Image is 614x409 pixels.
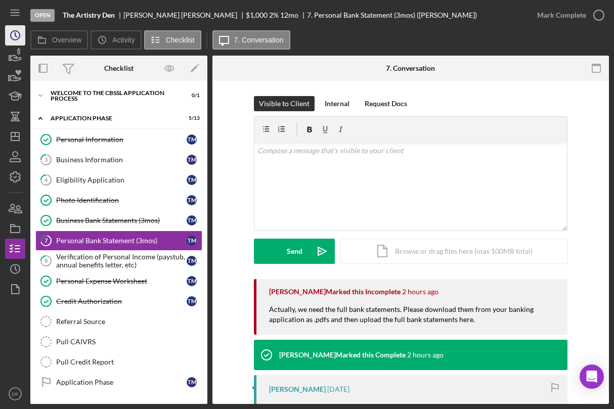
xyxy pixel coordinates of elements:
label: 7. Conversation [234,36,284,44]
div: 0 / 1 [182,93,200,99]
label: Overview [52,36,81,44]
button: 7. Conversation [212,30,290,50]
a: Personal Expense WorksheetTM [35,271,202,291]
div: T M [187,175,197,185]
div: Referral Source [56,317,202,326]
button: DF [5,384,25,404]
tspan: 8 [45,257,48,264]
span: $1,000 [246,11,268,19]
div: 7. Personal Bank Statement (3mos) ([PERSON_NAME]) [307,11,477,19]
div: Eligibility Application [56,176,187,184]
div: 2 % [269,11,279,19]
div: [PERSON_NAME] [PERSON_NAME] [123,11,246,19]
div: T M [187,256,197,266]
tspan: 7 [45,237,48,244]
div: 5 / 13 [182,115,200,121]
div: Pull CAIVRS [56,338,202,346]
div: Mark Complete [537,5,586,25]
div: 7. Conversation [386,64,435,72]
div: T M [187,155,197,165]
a: Photo IdentificationTM [35,190,202,210]
div: Actually, we need the full bank statements. Please download them from your banking application as... [269,304,557,335]
b: The Artistry Den [63,11,115,19]
div: Checklist [104,64,134,72]
button: Checklist [144,30,201,50]
button: Send [254,239,335,264]
tspan: 4 [45,176,48,183]
a: Personal InformationTM [35,129,202,150]
a: 3Business InformationTM [35,150,202,170]
button: Request Docs [360,96,412,111]
div: Open [30,9,55,22]
div: Application Phase [56,378,187,386]
div: Photo Identification [56,196,187,204]
div: Application Phase [51,115,174,121]
div: Internal [325,96,349,111]
a: 7Personal Bank Statement (3mos)TM [35,231,202,251]
a: Referral Source [35,311,202,332]
div: T M [187,296,197,306]
div: Send [287,239,302,264]
a: 8Verification of Personal Income (paystub, annual benefits letter, etc)TM [35,251,202,271]
div: T M [187,134,197,145]
div: Personal Bank Statement (3mos) [56,237,187,245]
div: Open Intercom Messenger [580,365,604,389]
div: T M [187,377,197,387]
button: Internal [320,96,355,111]
div: [PERSON_NAME] Marked this Incomplete [269,288,401,296]
div: Personal Information [56,135,187,144]
div: Pull Credit Report [56,358,202,366]
div: Verification of Personal Income (paystub, annual benefits letter, etc) [56,253,187,269]
button: Visible to Client [254,96,315,111]
time: 2025-09-19 03:05 [327,385,349,393]
div: Credit Authorization [56,297,187,305]
div: T M [187,236,197,246]
div: Business Information [56,156,187,164]
label: Checklist [166,36,195,44]
button: Mark Complete [527,5,609,25]
div: [PERSON_NAME] Marked this Complete [279,351,406,359]
time: 2025-09-22 15:13 [402,288,438,296]
button: Activity [91,30,141,50]
a: Pull Credit Report [35,352,202,372]
div: T M [187,276,197,286]
div: T M [187,215,197,225]
button: Overview [30,30,88,50]
label: Activity [112,36,135,44]
div: T M [187,195,197,205]
div: 12 mo [280,11,298,19]
a: Business Bank Statements (3mos)TM [35,210,202,231]
div: [PERSON_NAME] [269,385,326,393]
a: Credit AuthorizationTM [35,291,202,311]
a: Application PhaseTM [35,372,202,392]
div: Welcome to the CBSSL Application Process [51,90,174,102]
div: Personal Expense Worksheet [56,277,187,285]
div: Business Bank Statements (3mos) [56,216,187,224]
text: DF [12,391,19,397]
a: Pull CAIVRS [35,332,202,352]
div: Visible to Client [259,96,310,111]
a: 4Eligibility ApplicationTM [35,170,202,190]
div: Request Docs [365,96,407,111]
tspan: 3 [45,156,48,163]
time: 2025-09-22 15:04 [407,351,444,359]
